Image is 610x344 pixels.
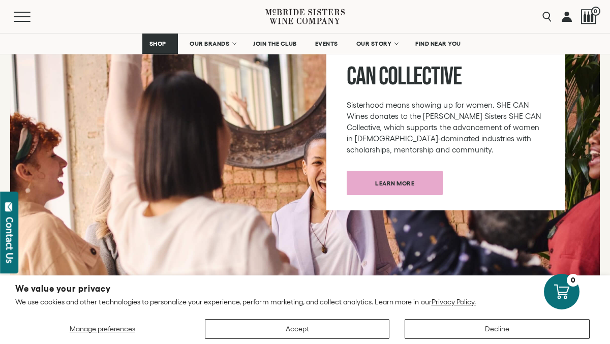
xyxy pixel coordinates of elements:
[347,100,545,155] p: Sisterhood means showing up for women. SHE CAN Wines donates to the [PERSON_NAME] Sisters SHE CAN...
[315,40,338,47] span: EVENTS
[149,40,166,47] span: SHOP
[15,319,190,339] button: Manage preferences
[15,297,595,306] p: We use cookies and other technologies to personalize your experience, perform marketing, and coll...
[142,34,178,54] a: SHOP
[15,285,595,293] h2: We value your privacy
[183,34,241,54] a: OUR BRANDS
[70,325,135,333] span: Manage preferences
[247,34,303,54] a: JOIN THE CLUB
[350,34,404,54] a: OUR STORY
[347,171,443,195] a: Learn more
[309,34,345,54] a: EVENTS
[379,61,462,92] span: Collective
[356,40,392,47] span: OUR STORY
[5,217,15,263] div: Contact Us
[357,173,432,193] span: Learn more
[415,40,461,47] span: FIND NEAR YOU
[405,319,590,339] button: Decline
[253,40,297,47] span: JOIN THE CLUB
[409,34,468,54] a: FIND NEAR YOU
[190,40,229,47] span: OUR BRANDS
[591,7,600,16] span: 0
[567,274,579,287] div: 0
[14,12,50,22] button: Mobile Menu Trigger
[347,61,375,92] span: CAN
[205,319,390,339] button: Accept
[432,298,476,306] a: Privacy Policy.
